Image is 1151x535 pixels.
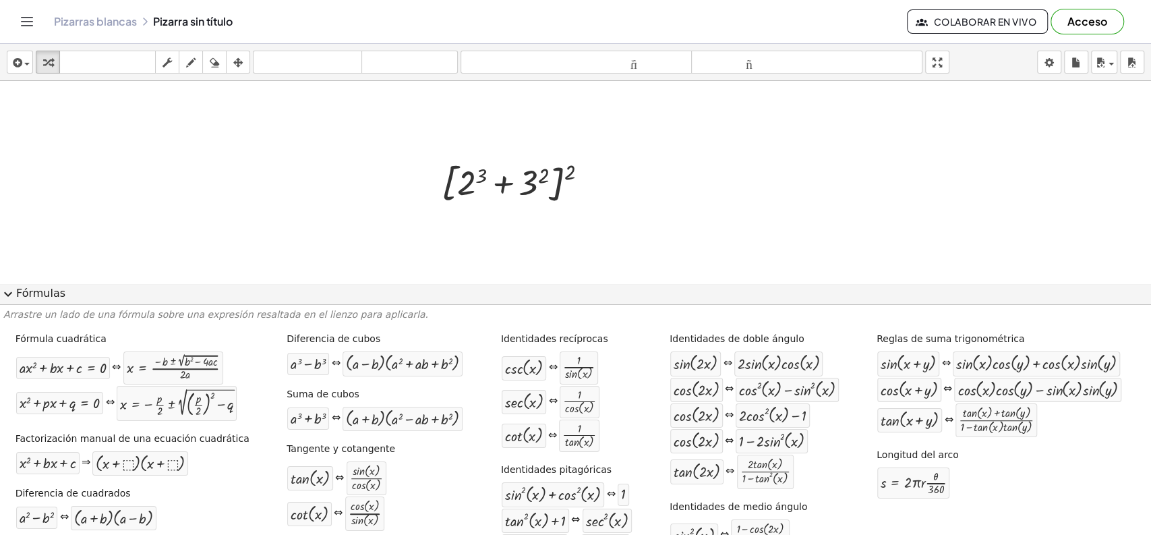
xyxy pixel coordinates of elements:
font: Suma de cubos [287,389,359,399]
font: Arrastre un lado de una fórmula sobre una expresión resaltada en el lienzo para aplicarla. [3,309,428,320]
font: Diferencia de cubos [287,333,380,344]
font: rehacer [365,56,454,69]
font: Identidades de medio ángulo [670,501,807,512]
font: Fórmulas [16,287,65,300]
font: ⇔ [549,393,558,410]
button: Cambiar navegación [16,11,38,32]
button: deshacer [253,51,362,74]
font: Reglas de suma trigonométrica [877,333,1024,344]
font: ⇔ [944,412,953,428]
font: ⇔ [549,359,558,376]
font: ⇔ [106,394,115,411]
font: ⇔ [332,410,341,426]
a: Pizarras blancas [54,15,137,28]
font: ⇔ [726,463,734,480]
font: ⇔ [60,509,69,526]
button: teclado [59,51,156,74]
font: ⇔ [332,355,341,372]
font: ⇔ [112,359,121,376]
font: ⇔ [725,381,734,397]
font: ⇒ [82,454,90,471]
font: Identidades de doble ángulo [670,333,804,344]
font: ⇔ [335,470,344,486]
font: ⇔ [548,427,557,444]
font: Identidades pitagóricas [501,464,612,475]
font: tamaño_del_formato [695,56,919,69]
font: Colaborar en vivo [934,16,1036,28]
button: rehacer [361,51,458,74]
font: ⇔ [723,355,732,372]
font: teclado [63,56,152,69]
font: Longitud del arco [877,449,959,460]
font: Pizarras blancas [54,14,137,28]
button: Acceso [1051,9,1124,34]
font: ⇔ [725,407,734,424]
font: Acceso [1067,14,1107,28]
button: tamaño_del_formato [461,51,692,74]
font: deshacer [256,56,359,69]
font: Tangente y cotangente [287,443,395,454]
font: Diferencia de cuadrados [16,488,131,499]
font: ⇔ [607,486,616,503]
font: Identidades recíprocas [501,333,608,344]
button: tamaño_del_formato [691,51,922,74]
font: ⇔ [941,355,950,372]
font: Factorización manual de una ecuación cuadrática [16,433,249,444]
button: Colaborar en vivo [907,9,1048,34]
font: tamaño_del_formato [464,56,688,69]
font: Fórmula cuadrática [16,333,107,344]
font: ⇔ [725,432,734,449]
font: ⇔ [334,505,343,522]
font: ⇔ [943,381,952,397]
font: ⇔ [571,511,580,528]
